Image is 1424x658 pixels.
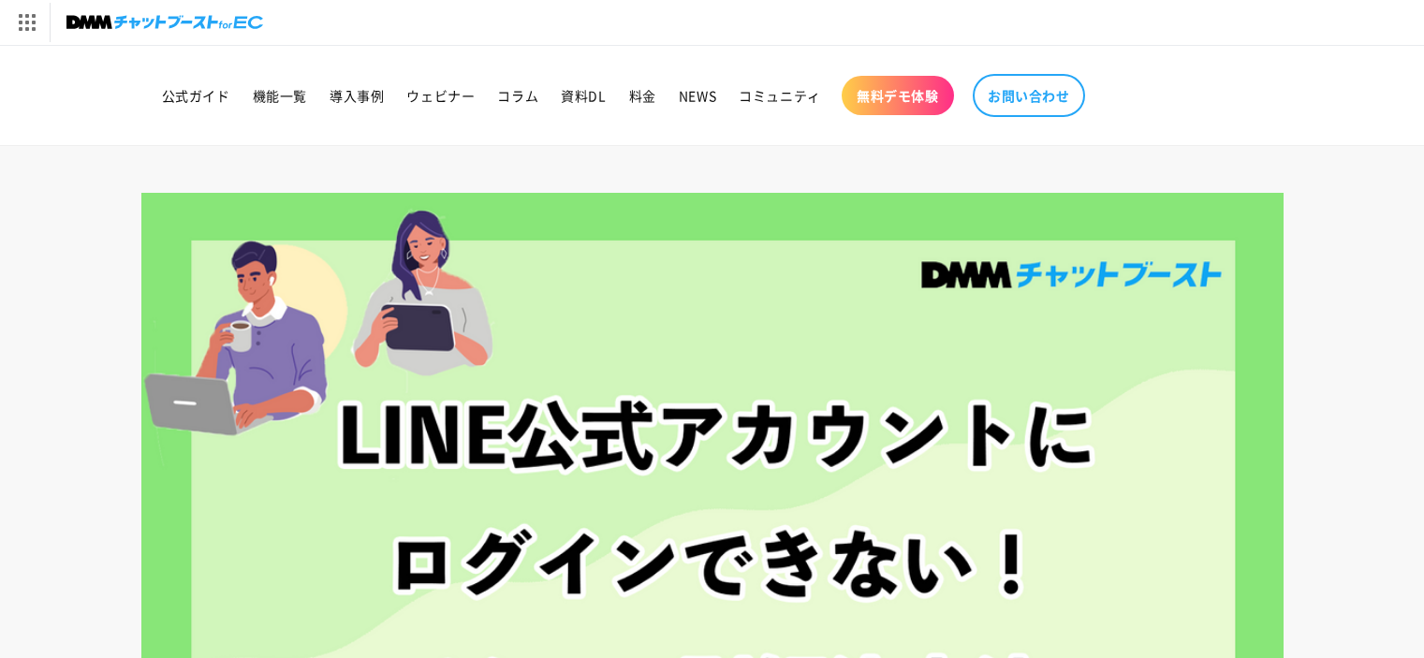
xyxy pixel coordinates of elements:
a: ウェビナー [395,76,486,115]
span: 無料デモ体験 [857,87,939,104]
a: NEWS [668,76,727,115]
a: 機能一覧 [242,76,318,115]
span: ウェビナー [406,87,475,104]
span: お問い合わせ [988,87,1070,104]
span: 機能一覧 [253,87,307,104]
a: コラム [486,76,550,115]
span: 導入事例 [330,87,384,104]
span: NEWS [679,87,716,104]
a: 料金 [618,76,668,115]
a: お問い合わせ [973,74,1085,117]
span: 公式ガイド [162,87,230,104]
a: 無料デモ体験 [842,76,954,115]
a: コミュニティ [727,76,832,115]
span: コミュニティ [739,87,821,104]
a: 導入事例 [318,76,395,115]
span: コラム [497,87,538,104]
img: チャットブーストforEC [66,9,263,36]
span: 料金 [629,87,656,104]
a: 資料DL [550,76,617,115]
img: サービス [3,3,50,42]
a: 公式ガイド [151,76,242,115]
span: 資料DL [561,87,606,104]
